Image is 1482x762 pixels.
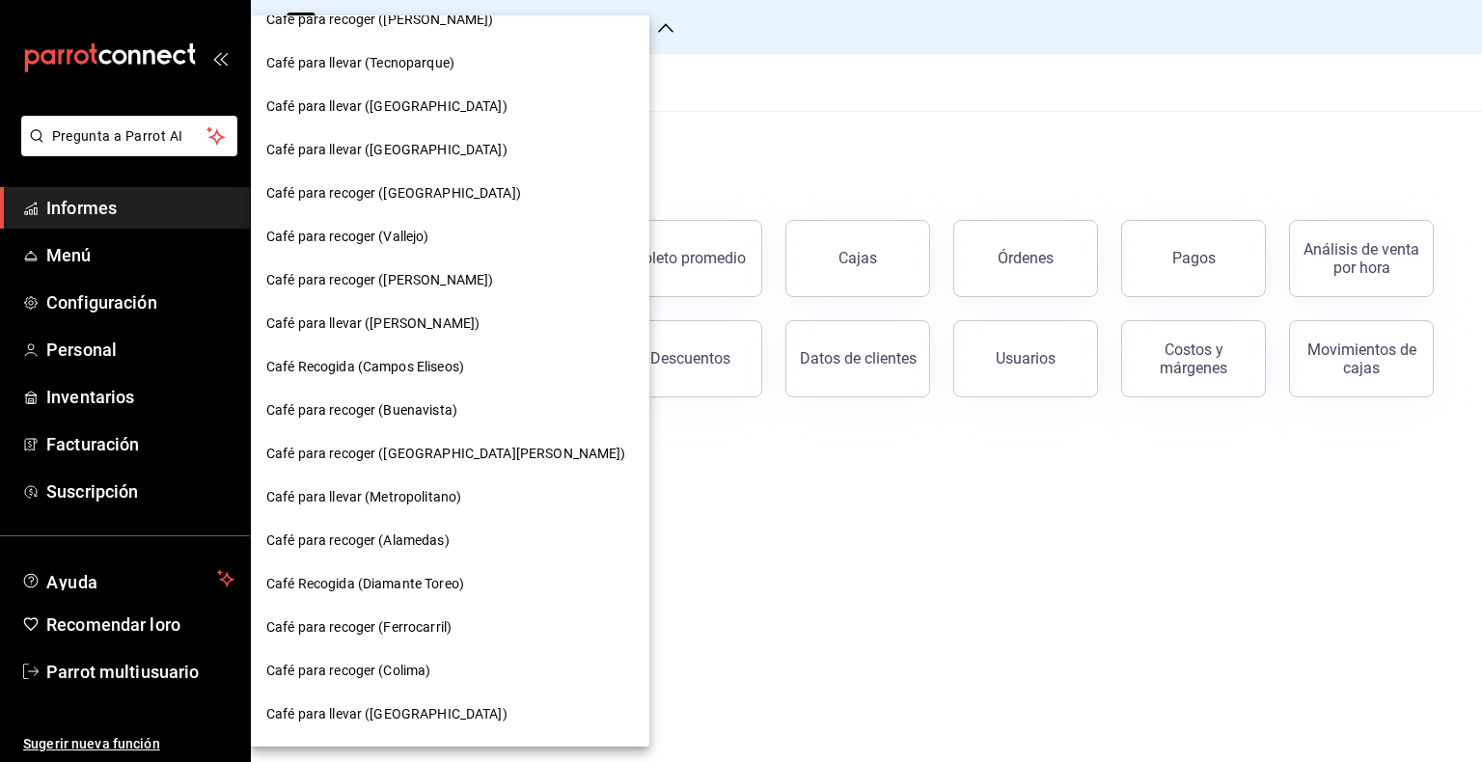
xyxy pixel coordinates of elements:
[266,576,464,591] font: Café Recogida (Diamante Toreo)
[251,476,649,519] div: Café para llevar (Metropolitano)
[251,41,649,85] div: Café para llevar (Tecnoparque)
[266,229,429,244] font: Café para recoger (Vallejo)
[266,185,521,201] font: Café para recoger ([GEOGRAPHIC_DATA])
[251,215,649,259] div: Café para recoger (Vallejo)
[251,302,649,345] div: Café para llevar ([PERSON_NAME])
[251,389,649,432] div: Café para recoger (Buenavista)
[266,55,454,70] font: Café para llevar (Tecnoparque)
[266,532,450,548] font: Café para recoger (Alamedas)
[251,128,649,172] div: Café para llevar ([GEOGRAPHIC_DATA])
[251,172,649,215] div: Café para recoger ([GEOGRAPHIC_DATA])
[251,259,649,302] div: Café para recoger ([PERSON_NAME])
[266,359,464,374] font: Café Recogida (Campos Eliseos)
[251,562,649,606] div: Café Recogida (Diamante Toreo)
[266,98,508,114] font: Café para llevar ([GEOGRAPHIC_DATA])
[266,142,508,157] font: Café para llevar ([GEOGRAPHIC_DATA])
[251,693,649,736] div: Café para llevar ([GEOGRAPHIC_DATA])
[251,649,649,693] div: Café para recoger (Colima)
[266,619,452,635] font: Café para recoger (Ferrocarril)
[251,606,649,649] div: Café para recoger (Ferrocarril)
[266,272,493,287] font: Café para recoger ([PERSON_NAME])
[251,519,649,562] div: Café para recoger (Alamedas)
[251,432,649,476] div: Café para recoger ([GEOGRAPHIC_DATA][PERSON_NAME])
[266,402,457,418] font: Café para recoger (Buenavista)
[266,663,430,678] font: Café para recoger (Colima)
[266,446,626,461] font: Café para recoger ([GEOGRAPHIC_DATA][PERSON_NAME])
[266,489,461,504] font: Café para llevar (Metropolitano)
[251,345,649,389] div: Café Recogida (Campos Eliseos)
[251,85,649,128] div: Café para llevar ([GEOGRAPHIC_DATA])
[266,315,480,331] font: Café para llevar ([PERSON_NAME])
[266,12,493,27] font: Café para recoger ([PERSON_NAME])
[266,706,508,721] font: Café para llevar ([GEOGRAPHIC_DATA])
